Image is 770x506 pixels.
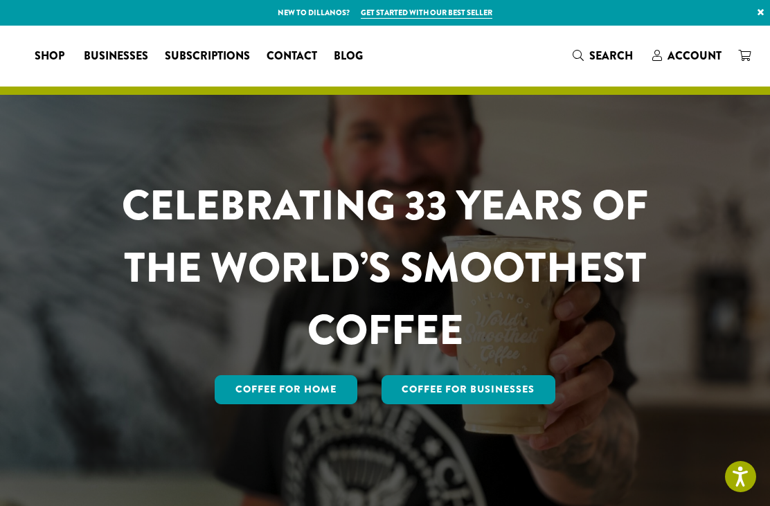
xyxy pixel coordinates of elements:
[589,48,633,64] span: Search
[35,48,64,65] span: Shop
[215,375,357,404] a: Coffee for Home
[564,44,644,67] a: Search
[361,7,492,19] a: Get started with our best seller
[334,48,363,65] span: Blog
[668,48,722,64] span: Account
[84,48,148,65] span: Businesses
[104,174,666,361] h1: CELEBRATING 33 YEARS OF THE WORLD’S SMOOTHEST COFFEE
[165,48,250,65] span: Subscriptions
[26,45,75,67] a: Shop
[382,375,556,404] a: Coffee For Businesses
[267,48,317,65] span: Contact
